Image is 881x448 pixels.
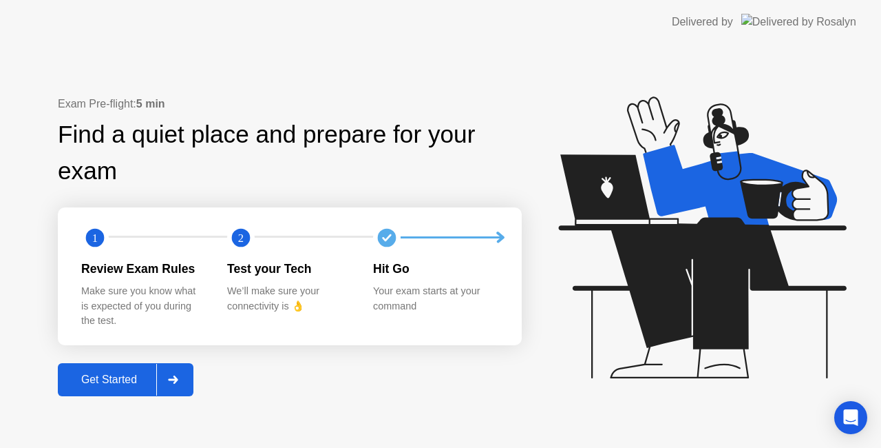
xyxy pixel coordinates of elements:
[834,401,867,434] div: Open Intercom Messenger
[58,116,522,190] div: Find a quiet place and prepare for your exam
[238,231,244,244] text: 2
[58,363,193,396] button: Get Started
[62,374,156,386] div: Get Started
[81,284,205,329] div: Make sure you know what is expected of you during the test.
[373,284,497,314] div: Your exam starts at your command
[58,96,522,112] div: Exam Pre-flight:
[741,14,856,30] img: Delivered by Rosalyn
[373,260,497,278] div: Hit Go
[92,231,98,244] text: 1
[672,14,733,30] div: Delivered by
[136,98,165,110] b: 5 min
[227,284,351,314] div: We’ll make sure your connectivity is 👌
[227,260,351,278] div: Test your Tech
[81,260,205,278] div: Review Exam Rules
